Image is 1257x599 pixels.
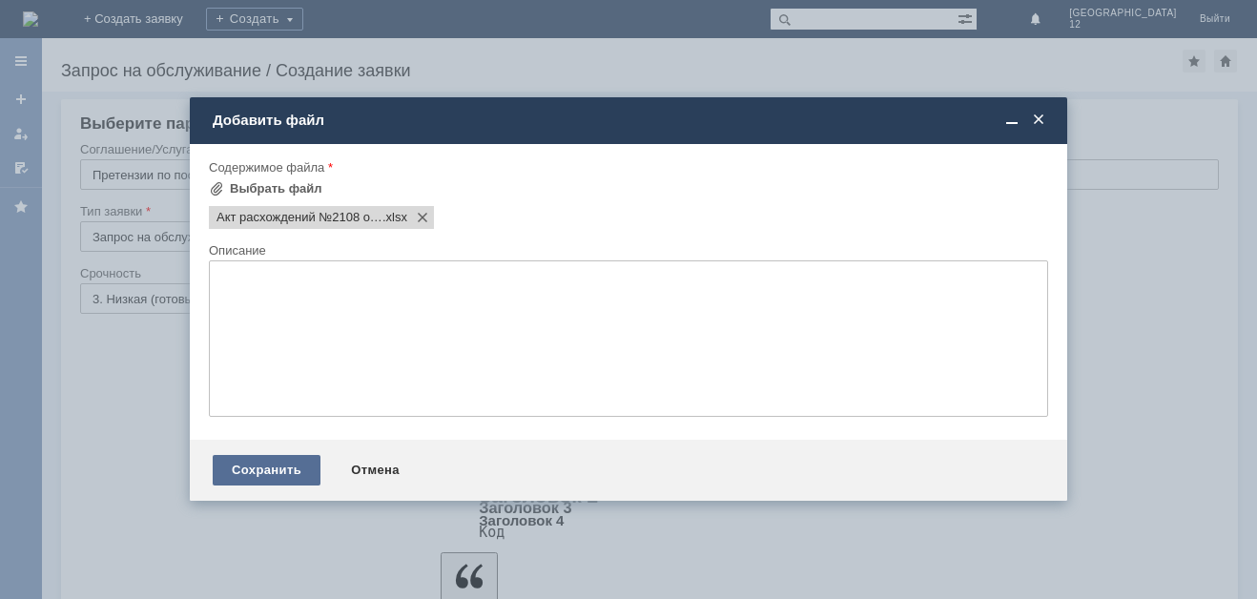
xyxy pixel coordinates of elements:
[382,210,407,225] span: Акт расхождений №2108 от21.08.2025..xlsx
[209,161,1044,174] div: Содержимое файла
[1002,112,1021,129] span: Свернуть (Ctrl + M)
[230,181,322,196] div: Выбрать файл
[209,244,1044,257] div: Описание
[8,8,278,38] div: Прошу принять в работу акт расхождений [PERSON_NAME]
[1029,112,1048,129] span: Закрыть
[213,112,1048,129] div: Добавить файл
[216,210,382,225] span: Акт расхождений №2108 от21.08.2025..xlsx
